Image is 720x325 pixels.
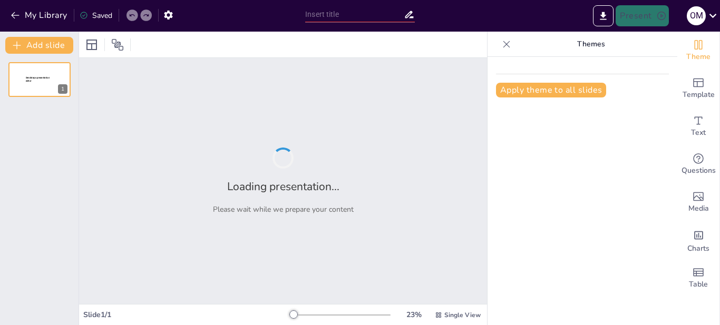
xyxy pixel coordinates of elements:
[687,6,706,25] div: O M
[111,38,124,51] span: Position
[686,51,711,63] span: Theme
[593,5,614,26] button: Export to PowerPoint
[683,89,715,101] span: Template
[83,310,289,320] div: Slide 1 / 1
[401,310,426,320] div: 23 %
[515,32,667,57] p: Themes
[689,279,708,290] span: Table
[688,203,709,214] span: Media
[8,62,71,97] div: 1
[687,5,706,26] button: O M
[687,243,709,254] span: Charts
[83,36,100,53] div: Layout
[691,127,706,139] span: Text
[80,11,112,21] div: Saved
[227,179,339,194] h2: Loading presentation...
[616,5,668,26] button: Present
[677,32,719,70] div: Change the overall theme
[5,37,73,54] button: Add slide
[58,84,67,94] div: 1
[496,83,606,97] button: Apply theme to all slides
[444,311,481,319] span: Single View
[213,204,354,214] p: Please wait while we prepare your content
[305,7,404,22] input: Insert title
[682,165,716,176] span: Questions
[26,76,50,82] span: Sendsteps presentation editor
[8,7,72,24] button: My Library
[677,70,719,107] div: Add ready made slides
[677,221,719,259] div: Add charts and graphs
[677,183,719,221] div: Add images, graphics, shapes or video
[677,145,719,183] div: Get real-time input from your audience
[677,107,719,145] div: Add text boxes
[677,259,719,297] div: Add a table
